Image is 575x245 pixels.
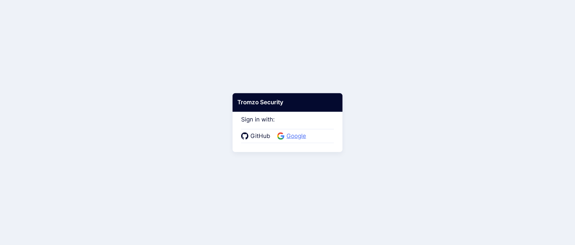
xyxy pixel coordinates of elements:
span: Google [284,132,308,141]
a: GitHub [241,132,272,141]
span: GitHub [248,132,272,141]
div: Sign in with: [241,107,334,143]
div: Tromzo Security [233,93,342,112]
a: Google [277,132,308,141]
